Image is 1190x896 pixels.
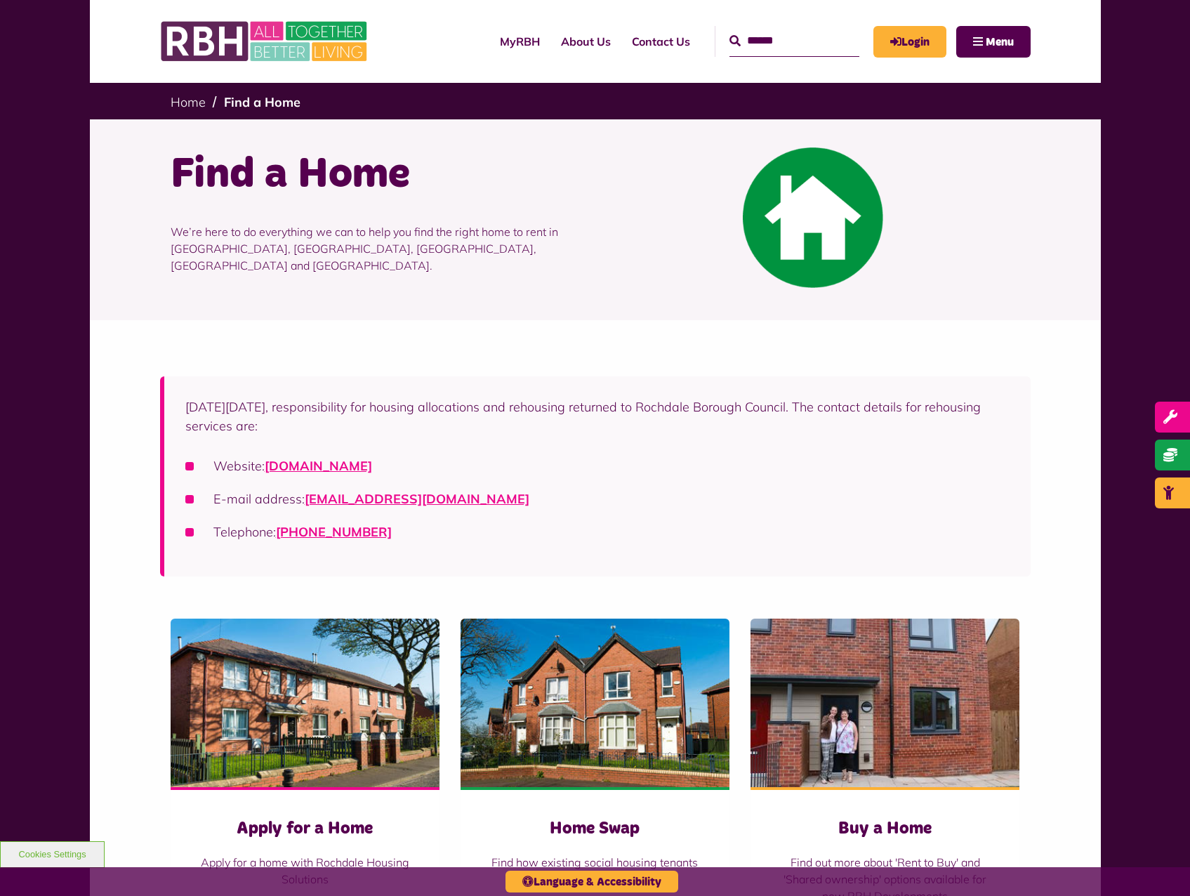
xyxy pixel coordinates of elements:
[461,619,729,787] img: Belton Ave 07
[171,619,439,787] img: Belton Avenue
[185,522,1010,541] li: Telephone:
[986,37,1014,48] span: Menu
[185,489,1010,508] li: E-mail address:
[873,26,946,58] a: MyRBH
[505,871,678,892] button: Language & Accessibility
[171,147,585,202] h1: Find a Home
[185,456,1010,475] li: Website:
[160,14,371,69] img: RBH
[956,26,1031,58] button: Navigation
[1127,833,1190,896] iframe: Netcall Web Assistant for live chat
[743,147,883,288] img: Find A Home
[489,818,701,840] h3: Home Swap
[199,818,411,840] h3: Apply for a Home
[171,202,585,295] p: We’re here to do everything we can to help you find the right home to rent in [GEOGRAPHIC_DATA], ...
[185,397,1010,435] p: [DATE][DATE], responsibility for housing allocations and rehousing returned to Rochdale Borough C...
[171,94,206,110] a: Home
[276,524,392,540] a: [PHONE_NUMBER]
[224,94,300,110] a: Find a Home
[751,619,1019,787] img: Longridge Drive Keys
[489,22,550,60] a: MyRBH
[265,458,372,474] a: [DOMAIN_NAME]
[489,854,701,888] p: Find how existing social housing tenants can use 'Mutual Exchange'
[621,22,701,60] a: Contact Us
[779,818,991,840] h3: Buy a Home
[550,22,621,60] a: About Us
[305,491,529,507] a: [EMAIL_ADDRESS][DOMAIN_NAME]
[199,854,411,888] p: Apply for a home with Rochdale Housing Solutions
